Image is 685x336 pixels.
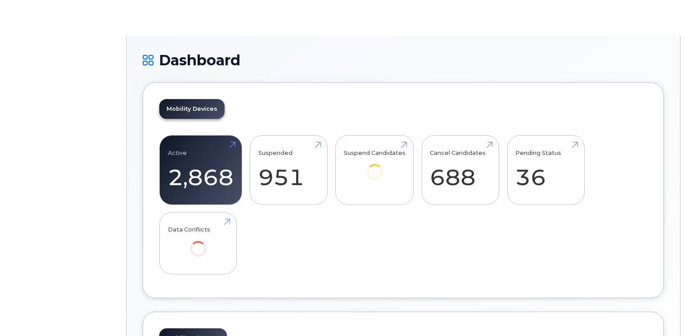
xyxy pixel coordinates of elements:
[344,141,406,192] a: Suspend Candidates
[168,217,229,269] a: Data Conflicts
[430,141,491,200] a: Cancel Candidates 688
[159,99,225,119] a: Mobility Devices
[168,141,234,200] a: Active 2,868
[515,141,576,200] a: Pending Status 36
[258,141,319,200] a: Suspended 951
[143,52,664,68] h1: Dashboard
